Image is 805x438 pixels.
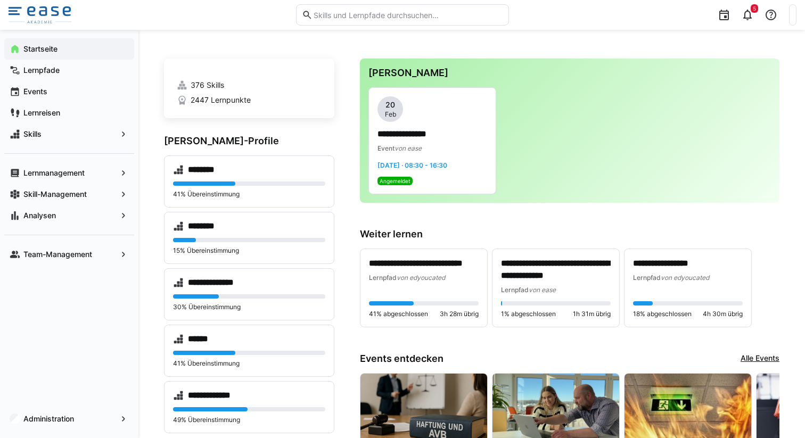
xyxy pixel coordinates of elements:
span: 1h 31m übrig [573,310,611,318]
a: 376 Skills [177,80,322,90]
span: Feb [385,110,396,119]
p: 30% Übereinstimmung [173,303,325,311]
a: Alle Events [741,353,779,365]
input: Skills und Lernpfade durchsuchen… [313,10,503,20]
span: Lernpfad [633,274,661,282]
span: 4h 30m übrig [703,310,743,318]
span: 3h 28m übrig [440,310,479,318]
span: von ease [529,286,556,294]
span: 2447 Lernpunkte [191,95,251,105]
h3: Weiter lernen [360,228,779,240]
span: Angemeldet [380,178,410,184]
h3: Events entdecken [360,353,443,365]
span: 1% abgeschlossen [501,310,556,318]
span: [DATE] · 08:30 - 16:30 [377,161,447,169]
span: 376 Skills [191,80,224,90]
span: von edyoucated [397,274,445,282]
p: 41% Übereinstimmung [173,190,325,199]
span: 41% abgeschlossen [369,310,428,318]
span: Lernpfad [369,274,397,282]
span: 20 [385,100,395,110]
p: 49% Übereinstimmung [173,416,325,424]
h3: [PERSON_NAME]-Profile [164,135,334,147]
span: 18% abgeschlossen [633,310,692,318]
span: von ease [395,144,422,152]
h3: [PERSON_NAME] [368,67,771,79]
span: von edyoucated [661,274,709,282]
p: 41% Übereinstimmung [173,359,325,368]
p: 15% Übereinstimmung [173,246,325,255]
span: Event [377,144,395,152]
span: 5 [753,5,756,12]
span: Lernpfad [501,286,529,294]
